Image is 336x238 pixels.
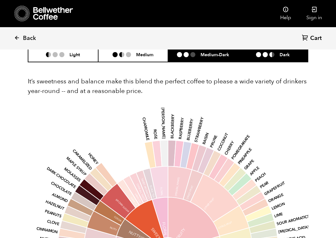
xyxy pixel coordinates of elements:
h6: Medium-Dark [201,52,229,57]
h6: Dark [280,52,290,57]
h6: Medium [136,52,153,57]
h6: Light [69,52,80,57]
a: Cart [302,34,323,43]
span: Back [23,35,36,42]
p: It’s sweetness and balance make this blend the perfect coffee to please a wide variety of drinker... [28,77,308,96]
span: Cart [310,35,322,42]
